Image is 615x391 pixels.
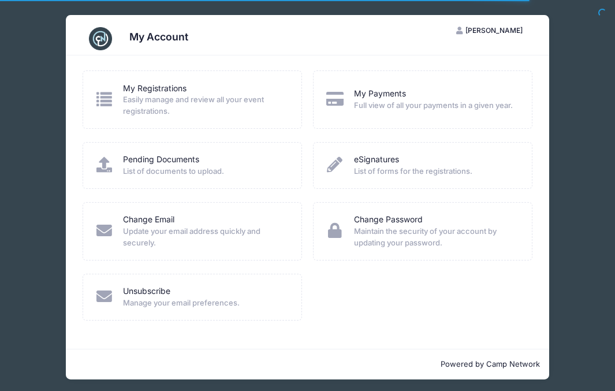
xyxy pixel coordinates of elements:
a: My Registrations [123,83,187,95]
a: My Payments [354,88,406,100]
span: Manage your email preferences. [123,297,286,309]
a: Pending Documents [123,154,199,166]
button: [PERSON_NAME] [446,21,532,40]
span: Easily manage and review all your event registrations. [123,94,286,117]
span: Full view of all your payments in a given year. [354,100,517,111]
a: eSignatures [354,154,399,166]
span: List of forms for the registrations. [354,166,517,177]
p: Powered by Camp Network [75,359,540,370]
a: Change Password [354,214,423,226]
span: Maintain the security of your account by updating your password. [354,226,517,248]
img: CampNetwork [89,27,112,50]
span: Update your email address quickly and securely. [123,226,286,248]
span: List of documents to upload. [123,166,286,177]
a: Change Email [123,214,174,226]
a: Unsubscribe [123,285,170,297]
h3: My Account [129,31,188,43]
span: [PERSON_NAME] [465,26,523,35]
